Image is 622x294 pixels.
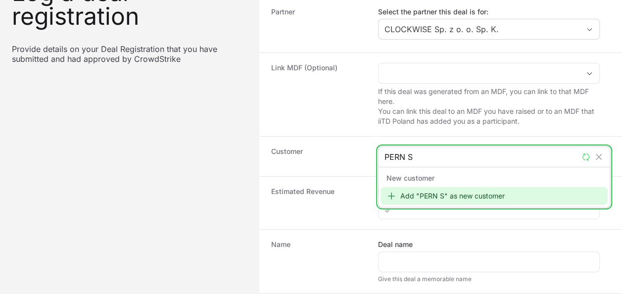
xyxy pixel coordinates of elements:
div: Open [579,19,599,39]
input: Search or add customer [384,151,578,163]
dt: Link MDF (Optional) [271,63,366,126]
p: Provide details on your Deal Registration that you have submitted and had approved by CrowdStrike [12,44,247,64]
div: Open [579,63,599,83]
dt: Name [271,240,366,283]
div: Add "PERN S" as new customer [381,187,608,205]
p: If this deal was generated from an MDF, you can link to that MDF here. You can link this deal to ... [378,87,600,126]
label: Select the partner this deal is for: [378,7,600,17]
div: New customer [381,169,608,187]
dt: Partner [271,7,366,43]
dt: Estimated Revenue [271,187,366,219]
label: Deal name [378,240,413,249]
div: Give this deal a memorable name [378,275,600,283]
dt: Customer [271,147,366,166]
input: $ [384,203,593,215]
